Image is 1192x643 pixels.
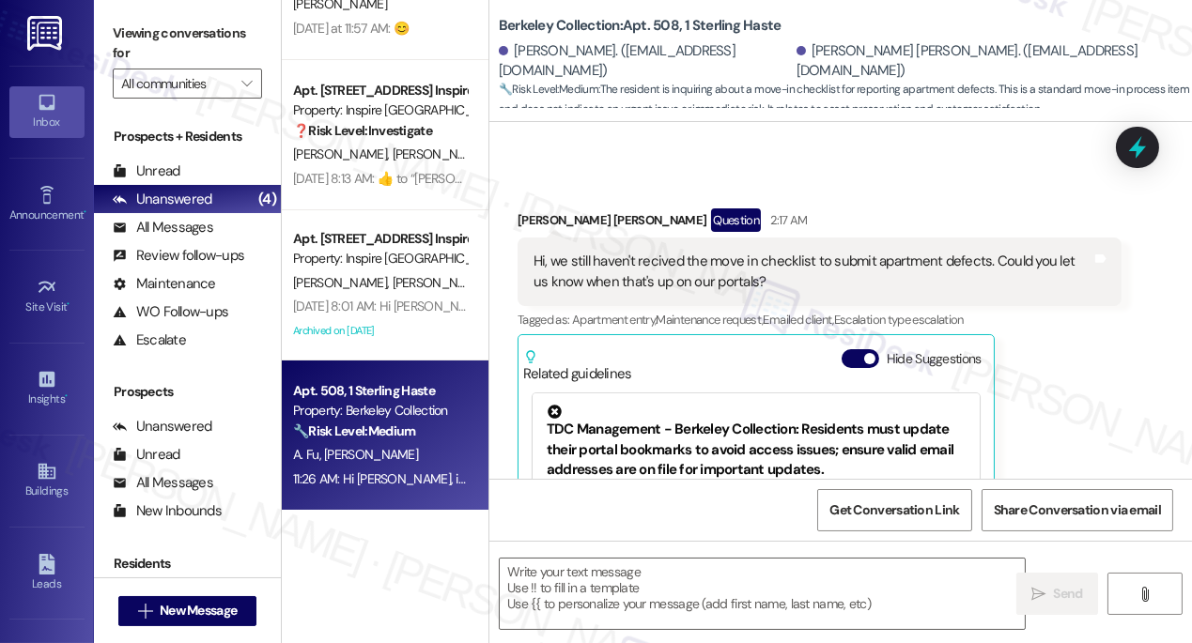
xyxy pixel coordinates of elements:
[1054,584,1083,604] span: Send
[293,145,393,162] span: [PERSON_NAME]
[94,127,281,146] div: Prospects + Residents
[797,41,1178,82] div: [PERSON_NAME] [PERSON_NAME]. ([EMAIL_ADDRESS][DOMAIN_NAME])
[764,312,834,328] span: Emailed client ,
[113,19,262,69] label: Viewing conversations for
[766,210,807,230] div: 2:17 AM
[523,349,632,384] div: Related guidelines
[65,390,68,403] span: •
[9,86,85,137] a: Inbox
[113,274,216,294] div: Maintenance
[657,312,764,328] span: Maintenance request ,
[113,161,180,181] div: Unread
[293,81,467,100] div: Apt. [STREET_ADDRESS] Inspire Homes [GEOGRAPHIC_DATA]
[113,417,212,436] div: Unanswered
[1016,573,1098,615] button: Send
[534,252,1091,292] div: Hi, we still haven't recived the move in checklist to submit apartment defects. Could you let us ...
[711,208,761,232] div: Question
[293,422,415,439] strong: 🔧 Risk Level: Medium
[293,401,467,421] div: Property: Berkeley Collection
[160,601,237,620] span: New Message
[324,446,418,463] span: [PERSON_NAME]
[293,122,432,139] strong: ❓ Risk Level: Investigate
[113,445,180,465] div: Unread
[887,349,982,369] label: Hide Suggestions
[68,298,70,311] span: •
[293,381,467,401] div: Apt. 508, 1 Sterling Haste
[94,554,281,574] div: Residents
[121,69,232,99] input: All communities
[293,446,324,463] span: A. Fu
[254,185,281,214] div: (4)
[94,382,281,402] div: Prospects
[293,274,393,291] span: [PERSON_NAME]
[27,16,66,51] img: ResiDesk Logo
[1138,587,1152,602] i: 
[547,405,966,480] div: TDC Management - Berkeley Collection: Residents must update their portal bookmarks to avoid acces...
[499,80,1192,120] span: : The resident is inquiring about a move-in checklist for reporting apartment defects. This is a ...
[118,596,257,626] button: New Message
[518,208,1122,238] div: [PERSON_NAME] [PERSON_NAME]
[829,500,959,520] span: Get Conversation Link
[241,76,252,91] i: 
[994,500,1161,520] span: Share Conversation via email
[293,249,467,268] div: Property: Inspire [GEOGRAPHIC_DATA]
[291,319,469,343] div: Archived on [DATE]
[113,190,212,209] div: Unanswered
[9,271,85,322] a: Site Visit •
[393,145,492,162] span: [PERSON_NAME]
[113,218,213,237] div: All Messages
[293,20,409,37] div: [DATE] at 11:57 AM: 😊
[9,455,85,506] a: Buildings
[572,312,657,328] span: Apartment entry ,
[113,473,213,493] div: All Messages
[499,41,792,82] div: [PERSON_NAME]. ([EMAIL_ADDRESS][DOMAIN_NAME])
[834,312,964,328] span: Escalation type escalation
[499,16,782,36] b: Berkeley Collection: Apt. 508, 1 Sterling Haste
[9,363,85,414] a: Insights •
[393,274,487,291] span: [PERSON_NAME]
[138,604,152,619] i: 
[982,489,1173,531] button: Share Conversation via email
[293,229,467,249] div: Apt. [STREET_ADDRESS] Inspire Homes [GEOGRAPHIC_DATA]
[293,100,467,120] div: Property: Inspire [GEOGRAPHIC_DATA]
[113,246,244,266] div: Review follow-ups
[1031,587,1045,602] i: 
[113,302,228,322] div: WO Follow-ups
[9,548,85,599] a: Leads
[518,306,1122,333] div: Tagged as:
[113,330,186,350] div: Escalate
[84,206,86,219] span: •
[499,82,598,97] strong: 🔧 Risk Level: Medium
[817,489,971,531] button: Get Conversation Link
[113,501,222,521] div: New Inbounds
